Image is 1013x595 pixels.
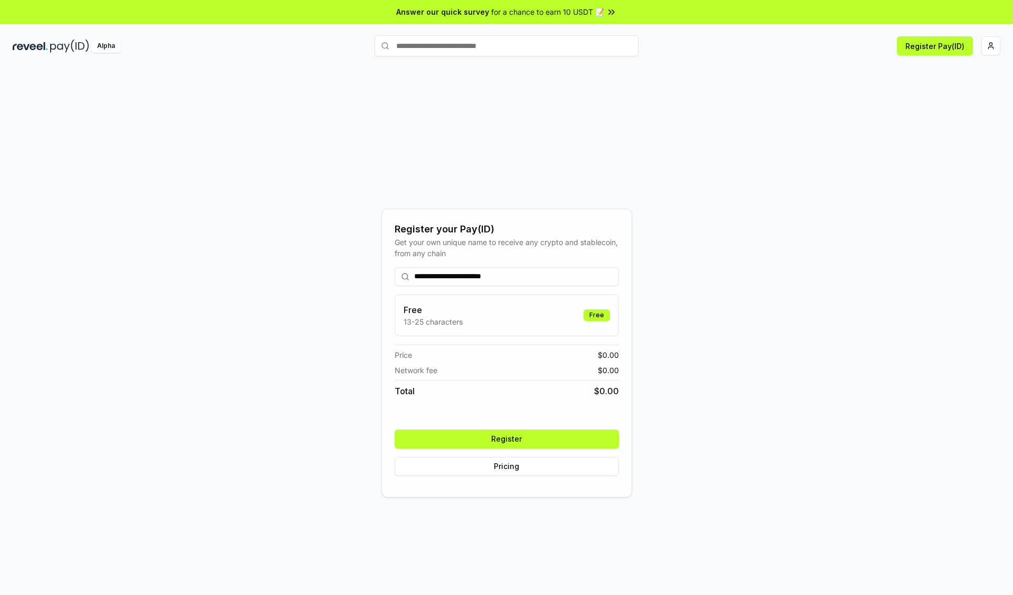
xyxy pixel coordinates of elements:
[594,385,619,397] span: $ 0.00
[584,309,610,321] div: Free
[50,40,89,53] img: pay_id
[13,40,48,53] img: reveel_dark
[395,457,619,476] button: Pricing
[404,304,463,316] h3: Free
[897,36,973,55] button: Register Pay(ID)
[404,316,463,327] p: 13-25 characters
[598,365,619,376] span: $ 0.00
[395,237,619,259] div: Get your own unique name to receive any crypto and stablecoin, from any chain
[395,430,619,448] button: Register
[91,40,121,53] div: Alpha
[395,349,412,360] span: Price
[395,365,437,376] span: Network fee
[395,385,415,397] span: Total
[396,6,489,17] span: Answer our quick survey
[395,222,619,237] div: Register your Pay(ID)
[491,6,604,17] span: for a chance to earn 10 USDT 📝
[598,349,619,360] span: $ 0.00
